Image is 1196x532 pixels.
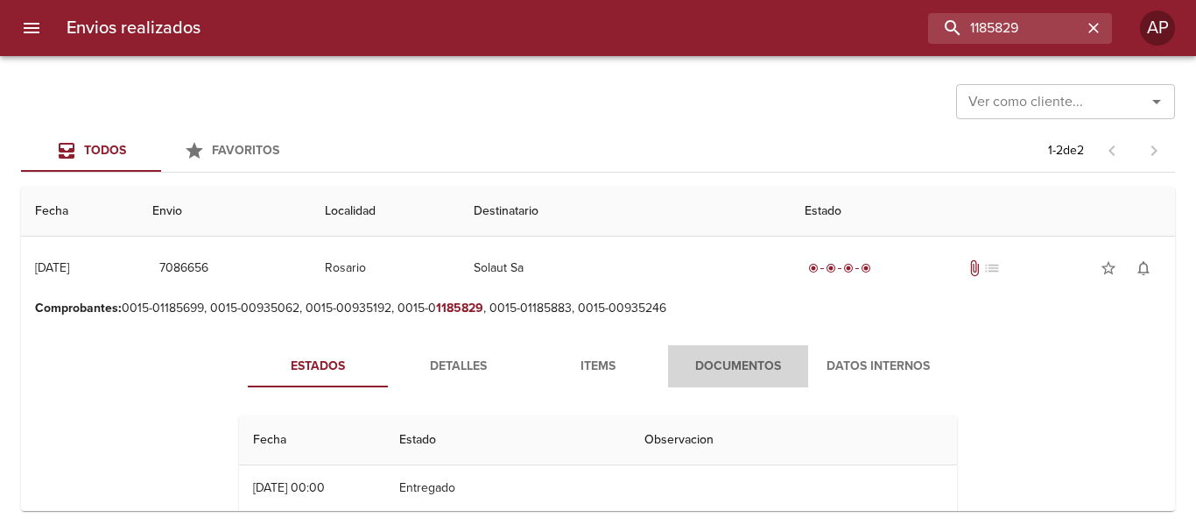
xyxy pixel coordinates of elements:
span: Pagina siguiente [1133,130,1175,172]
span: radio_button_checked [826,263,836,273]
th: Estado [385,415,631,465]
td: Solaut Sa [460,237,791,300]
div: Abrir información de usuario [1140,11,1175,46]
h6: Envios realizados [67,14,201,42]
p: 1 - 2 de 2 [1048,142,1084,160]
span: Detalles [398,356,517,378]
div: Tabs detalle de guia [248,345,948,387]
th: Localidad [311,187,460,237]
th: Estado [791,187,1175,237]
div: [DATE] [35,260,69,275]
span: Datos Internos [819,356,938,378]
button: Abrir [1144,89,1169,114]
div: Entregado [805,259,875,277]
th: Fecha [21,187,138,237]
input: buscar [928,13,1082,44]
span: Tiene documentos adjuntos [966,259,983,277]
span: Items [538,356,658,378]
span: Pagina anterior [1091,141,1133,159]
div: Tabs Envios [21,130,301,172]
button: menu [11,7,53,49]
button: Activar notificaciones [1126,251,1161,286]
button: Agregar a favoritos [1091,251,1126,286]
span: Estados [258,356,377,378]
span: radio_button_checked [808,263,819,273]
td: Entregado [385,465,631,511]
th: Observacion [630,415,957,465]
span: Favoritos [212,143,279,158]
th: Fecha [239,415,385,465]
span: notifications_none [1135,259,1152,277]
p: 0015-01185699, 0015-00935062, 0015-00935192, 0015-0 , 0015-01185883, 0015-00935246 [35,300,1161,317]
div: AP [1140,11,1175,46]
th: Envio [138,187,311,237]
span: radio_button_checked [861,263,871,273]
td: Rosario [311,237,460,300]
em: 1185829 [436,301,483,316]
span: star_border [1100,259,1117,277]
th: Destinatario [460,187,791,237]
span: Todos [84,143,126,158]
span: No tiene pedido asociado [983,259,1001,277]
span: 7086656 [159,258,208,280]
span: Documentos [679,356,798,378]
button: 7086656 [152,252,215,285]
div: [DATE] 00:00 [253,480,325,495]
span: radio_button_checked [843,263,854,273]
b: Comprobantes : [35,301,122,316]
